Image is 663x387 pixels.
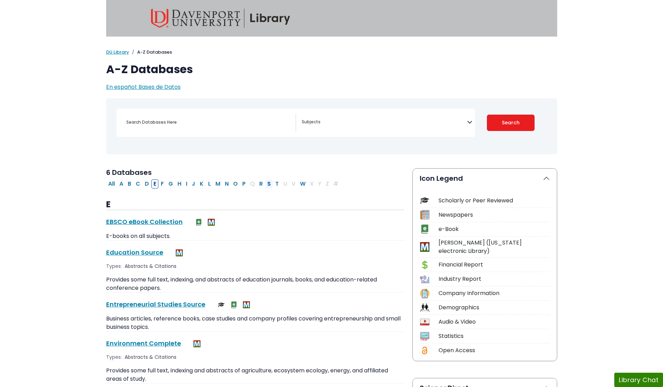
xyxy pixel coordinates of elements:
[126,179,133,188] button: Filter Results B
[439,239,550,255] div: [PERSON_NAME] ([US_STATE] electronic Library)
[125,354,178,361] div: Abstracts & Citations
[420,289,429,298] img: Icon Company Information
[134,179,142,188] button: Filter Results C
[151,179,158,188] button: Filter Results E
[614,373,663,387] button: Library Chat
[420,196,429,205] img: Icon Scholarly or Peer Reviewed
[213,179,222,188] button: Filter Results M
[159,179,166,188] button: Filter Results F
[439,346,550,355] div: Open Access
[106,232,404,240] p: E-books on all subjects.
[106,179,117,188] button: All
[106,179,341,187] div: Alpha-list to filter by first letter of database name
[175,179,183,188] button: Filter Results H
[439,289,550,297] div: Company Information
[420,242,429,251] img: Icon MeL (Michigan electronic Library)
[420,260,429,270] img: Icon Financial Report
[106,354,122,361] span: Types:
[420,317,429,327] img: Icon Audio & Video
[298,179,308,188] button: Filter Results W
[487,115,535,131] button: Submit for Search Results
[106,83,181,91] a: En español: Bases de Datos
[106,276,404,292] p: Provides some full text, indexing, and abstracts of education journals, books, and education-rela...
[439,332,550,340] div: Statistics
[439,275,550,283] div: Industry Report
[194,340,200,347] img: MeL (Michigan electronic Library)
[439,318,550,326] div: Audio & Video
[106,49,129,55] a: DU Library
[151,9,290,28] img: Davenport University Library
[439,211,550,219] div: Newspapers
[240,179,248,188] button: Filter Results P
[208,219,215,226] img: MeL (Michigan electronic Library)
[257,179,265,188] button: Filter Results R
[166,179,175,188] button: Filter Results G
[223,179,231,188] button: Filter Results N
[190,179,197,188] button: Filter Results J
[106,63,557,76] h1: A-Z Databases
[206,179,213,188] button: Filter Results L
[143,179,151,188] button: Filter Results D
[106,49,557,56] nav: breadcrumb
[273,179,281,188] button: Filter Results T
[117,179,125,188] button: Filter Results A
[439,303,550,312] div: Demographics
[106,168,152,177] span: 6 Databases
[184,179,189,188] button: Filter Results I
[420,303,429,312] img: Icon Demographics
[106,366,404,383] p: Provides some full text, indexing and abstracts of agriculture, ecosystem ecology, energy, and af...
[106,98,557,154] nav: Search filters
[265,179,273,188] button: Filter Results S
[302,120,467,125] textarea: Search
[439,261,550,269] div: Financial Report
[198,179,206,188] button: Filter Results K
[122,117,295,127] input: Search database by title or keyword
[106,315,404,331] p: Business articles, reference books, case studies and company profiles covering entrepreneurship a...
[420,332,429,341] img: Icon Statistics
[243,301,250,308] img: MeL (Michigan electronic Library)
[176,249,183,256] img: MeL (Michigan electronic Library)
[439,196,550,205] div: Scholarly or Peer Reviewed
[195,219,202,226] img: e-Book
[439,225,550,233] div: e-Book
[106,263,122,270] span: Types:
[231,179,240,188] button: Filter Results O
[420,224,429,234] img: Icon e-Book
[106,200,404,210] h3: E
[420,346,429,355] img: Icon Open Access
[420,210,429,219] img: Icon Newspapers
[125,263,178,270] div: Abstracts & Citations
[413,169,557,188] button: Icon Legend
[230,301,237,308] img: e-Book
[106,339,181,348] a: Environment Complete
[106,300,205,309] a: Entrepreneurial Studies Source
[106,248,163,257] a: Education Source
[129,49,172,56] li: A-Z Databases
[218,301,225,308] img: Scholarly or Peer Reviewed
[106,217,183,226] a: EBSCO eBook Collection
[420,274,429,284] img: Icon Industry Report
